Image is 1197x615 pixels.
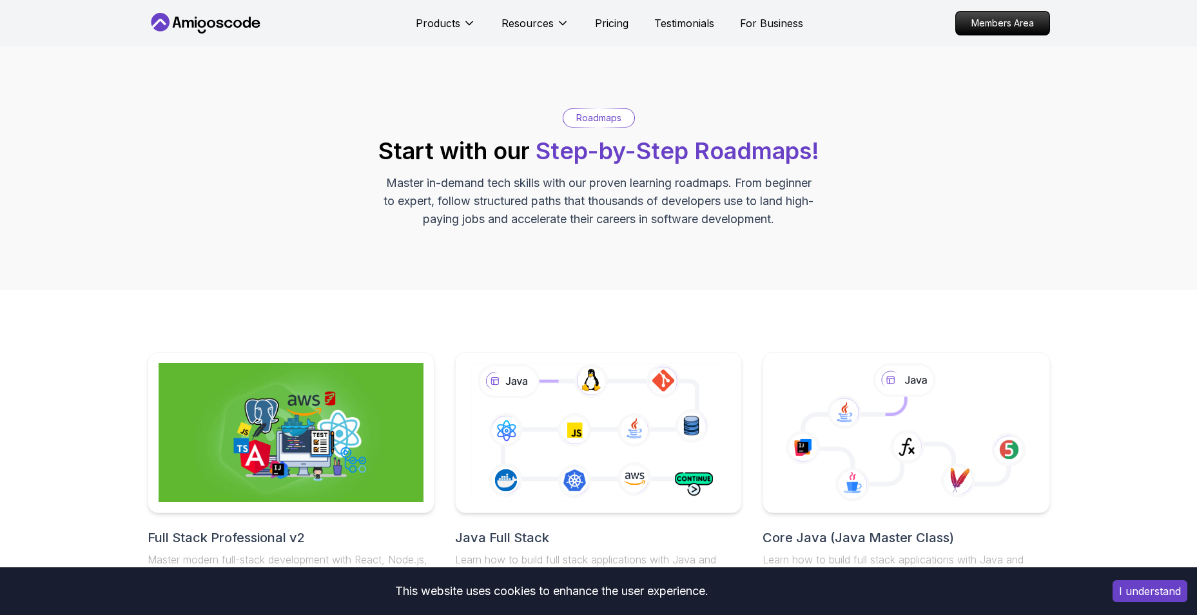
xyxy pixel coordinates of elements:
[148,552,434,598] p: Master modern full-stack development with React, Node.js, TypeScript, and cloud deployment. Build...
[654,15,714,31] a: Testimonials
[536,137,819,165] span: Step-by-Step Roadmaps!
[763,552,1049,583] p: Learn how to build full stack applications with Java and Spring Boot
[740,15,803,31] a: For Business
[763,352,1049,603] a: Core Java (Java Master Class)Learn how to build full stack applications with Java and Spring Boot...
[956,12,1049,35] p: Members Area
[455,352,742,603] a: Java Full StackLearn how to build full stack applications with Java and Spring Boot29 Courses4 Bu...
[416,15,476,41] button: Products
[10,577,1093,605] div: This website uses cookies to enhance the user experience.
[763,529,1049,547] h2: Core Java (Java Master Class)
[148,529,434,547] h2: Full Stack Professional v2
[501,15,554,31] p: Resources
[955,11,1050,35] a: Members Area
[382,174,815,228] p: Master in-demand tech skills with our proven learning roadmaps. From beginner to expert, follow s...
[1113,580,1187,602] button: Accept cookies
[455,552,742,583] p: Learn how to build full stack applications with Java and Spring Boot
[455,529,742,547] h2: Java Full Stack
[416,15,460,31] p: Products
[378,138,819,164] h2: Start with our
[576,112,621,124] p: Roadmaps
[501,15,569,41] button: Resources
[159,363,423,502] img: Full Stack Professional v2
[595,15,628,31] a: Pricing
